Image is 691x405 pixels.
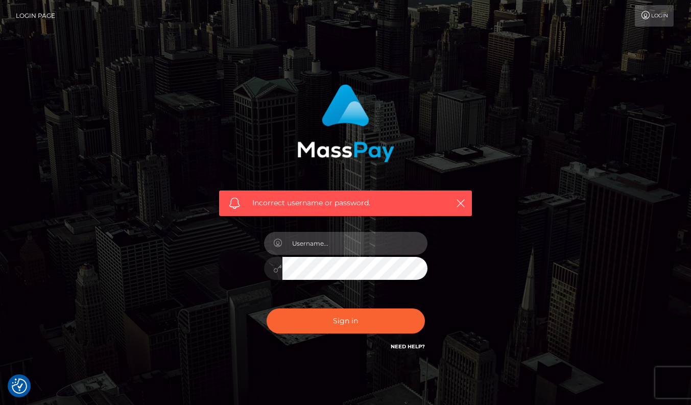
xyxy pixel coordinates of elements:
[282,232,427,255] input: Username...
[391,343,425,350] a: Need Help?
[12,378,27,394] img: Revisit consent button
[635,5,674,27] a: Login
[12,378,27,394] button: Consent Preferences
[16,5,55,27] a: Login Page
[297,84,394,162] img: MassPay Login
[267,308,425,333] button: Sign in
[252,198,439,208] span: Incorrect username or password.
